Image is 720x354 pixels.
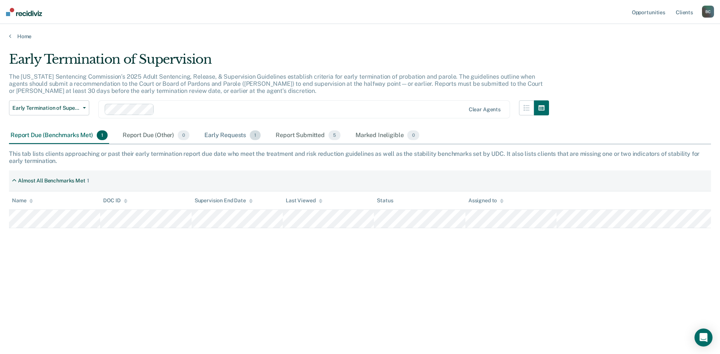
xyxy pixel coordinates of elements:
[97,130,108,140] span: 1
[9,100,89,115] button: Early Termination of Supervision
[469,106,501,113] div: Clear agents
[694,329,712,347] div: Open Intercom Messenger
[286,197,322,204] div: Last Viewed
[468,197,504,204] div: Assigned to
[702,6,714,18] button: BC
[203,127,262,144] div: Early Requests1
[9,127,109,144] div: Report Due (Benchmarks Met)1
[9,33,711,40] a: Home
[9,52,549,73] div: Early Termination of Supervision
[9,150,711,164] div: This tab lists clients approaching or past their early termination report due date who meet the t...
[87,178,89,184] div: 1
[9,73,543,94] p: The [US_STATE] Sentencing Commission’s 2025 Adult Sentencing, Release, & Supervision Guidelines e...
[377,197,393,204] div: Status
[250,130,261,140] span: 1
[18,178,85,184] div: Almost All Benchmarks Met
[354,127,421,144] div: Marked Ineligible0
[12,105,80,111] span: Early Termination of Supervision
[195,197,253,204] div: Supervision End Date
[121,127,191,144] div: Report Due (Other)0
[274,127,342,144] div: Report Submitted5
[9,175,92,187] div: Almost All Benchmarks Met1
[328,130,340,140] span: 5
[12,197,33,204] div: Name
[6,8,42,16] img: Recidiviz
[103,197,127,204] div: DOC ID
[178,130,189,140] span: 0
[407,130,419,140] span: 0
[702,6,714,18] div: B C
